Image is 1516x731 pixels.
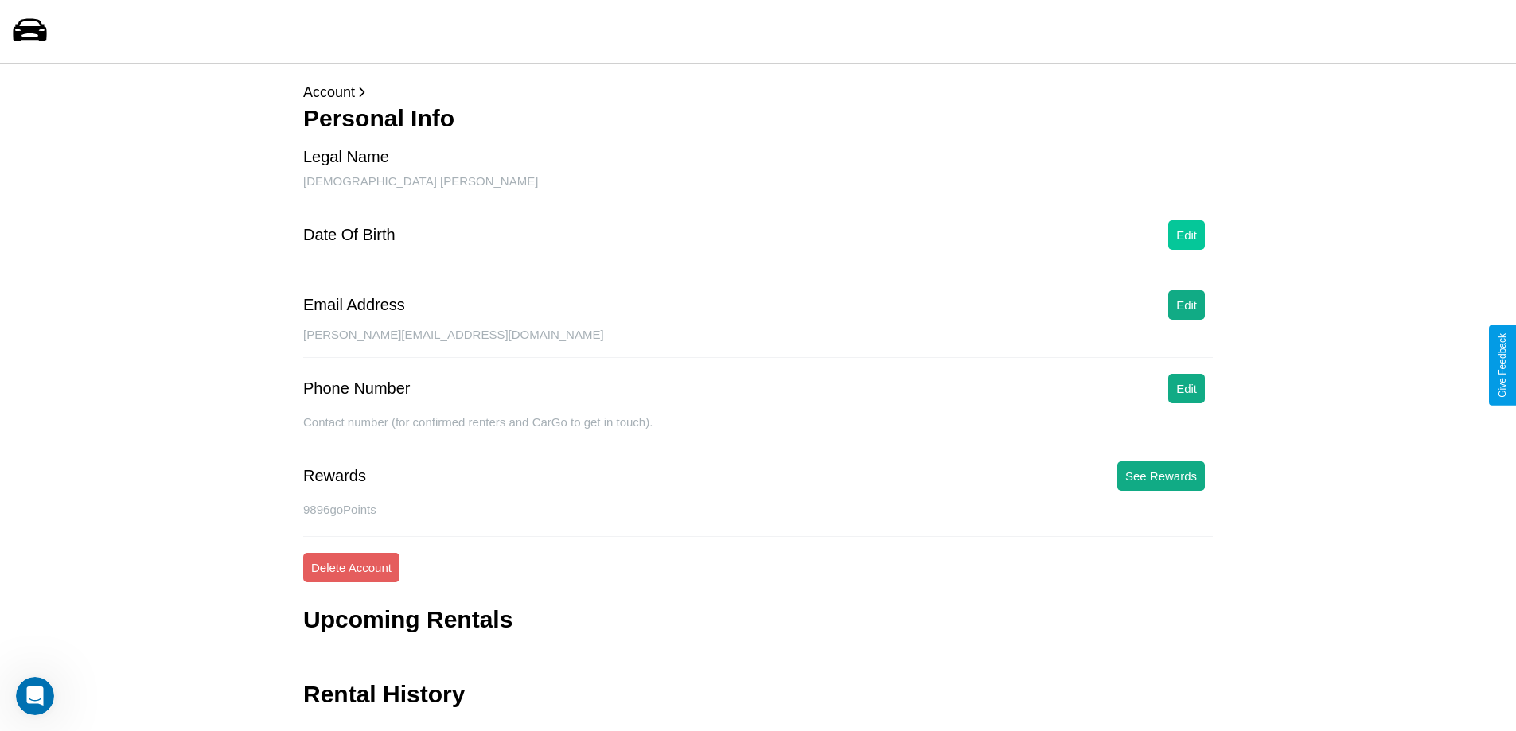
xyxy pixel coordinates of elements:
button: Edit [1168,290,1205,320]
button: Edit [1168,374,1205,403]
h3: Rental History [303,681,465,708]
div: Rewards [303,467,366,485]
p: Account [303,80,1213,105]
button: Edit [1168,220,1205,250]
div: Phone Number [303,379,411,398]
button: Delete Account [303,553,399,582]
div: [PERSON_NAME][EMAIL_ADDRESS][DOMAIN_NAME] [303,328,1213,358]
div: Give Feedback [1497,333,1508,398]
h3: Personal Info [303,105,1213,132]
div: Date Of Birth [303,226,396,244]
button: See Rewards [1117,461,1205,491]
div: Email Address [303,296,405,314]
div: Contact number (for confirmed renters and CarGo to get in touch). [303,415,1213,445]
p: 9896 goPoints [303,499,1213,520]
h3: Upcoming Rentals [303,606,512,633]
div: [DEMOGRAPHIC_DATA] [PERSON_NAME] [303,174,1213,204]
div: Legal Name [303,148,389,166]
iframe: Intercom live chat [16,677,54,715]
